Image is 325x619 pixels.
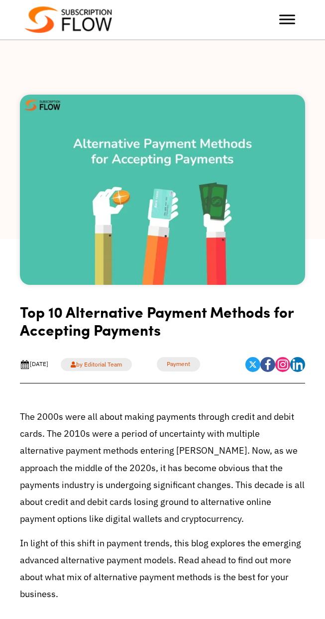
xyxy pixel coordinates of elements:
h1: Top 10 Alternative Payment Methods for Accepting Payments [20,303,305,346]
p: In light of this shift in payment trends, this blog explores the emerging advanced alternative pa... [20,535,305,603]
img: Alternative Payment Methods for Accepting Payments [20,95,305,285]
a: Payment [157,357,200,371]
button: Toggle Menu [279,15,295,24]
div: [DATE] [20,360,48,370]
p: The 2000s were all about making payments through credit and debit cards. The 2010s were a period ... [20,408,305,527]
a: by Editorial Team [61,358,132,371]
img: Subscriptionflow [25,6,112,33]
